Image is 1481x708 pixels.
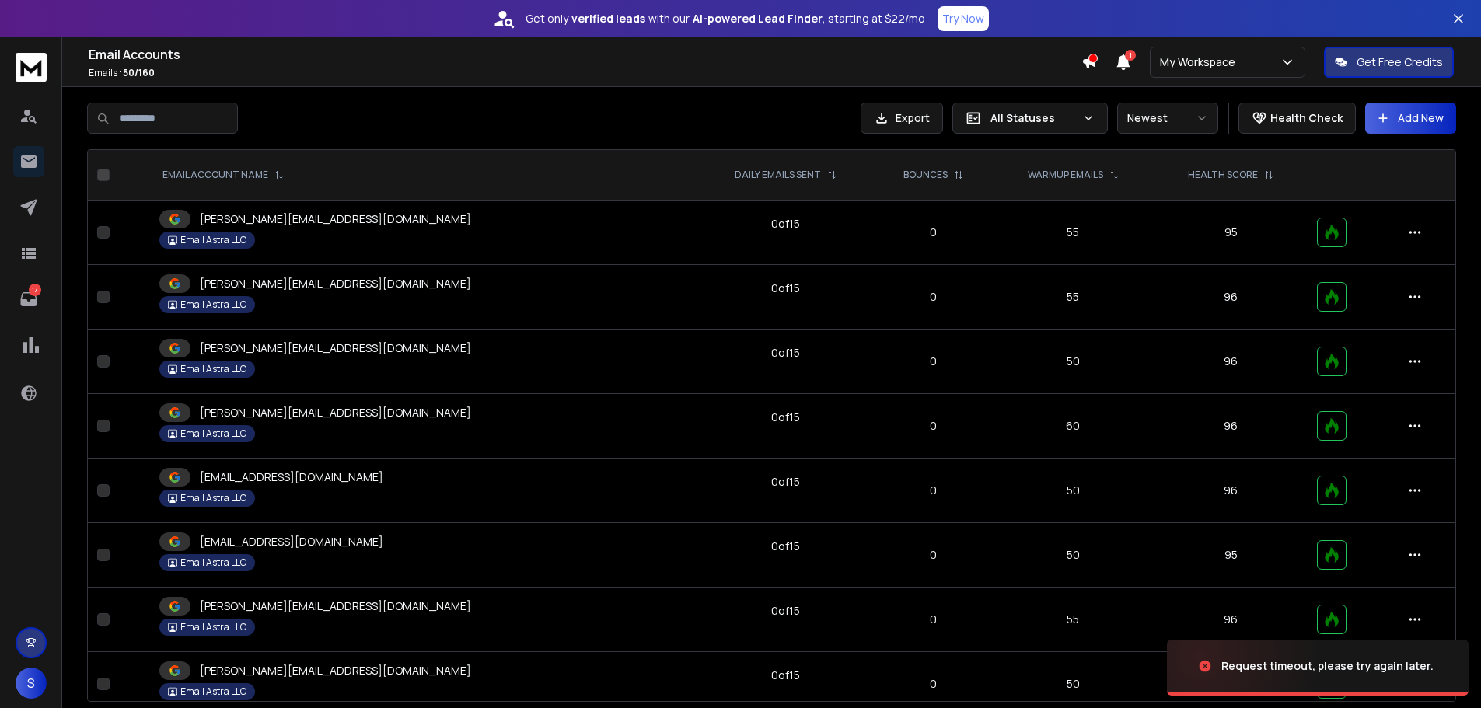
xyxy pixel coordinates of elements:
[990,110,1076,126] p: All Statuses
[942,11,984,26] p: Try Now
[1154,523,1308,588] td: 95
[16,53,47,82] img: logo
[123,66,155,79] span: 50 / 160
[735,169,821,181] p: DAILY EMAILS SENT
[993,523,1154,588] td: 50
[1117,103,1218,134] button: Newest
[884,547,983,563] p: 0
[180,621,246,633] p: Email Astra LLC
[993,201,1154,265] td: 55
[16,668,47,699] button: S
[200,211,471,227] p: [PERSON_NAME][EMAIL_ADDRESS][DOMAIN_NAME]
[1365,103,1456,134] button: Add New
[180,685,246,698] p: Email Astra LLC
[162,169,284,181] div: EMAIL ACCOUNT NAME
[1154,394,1308,459] td: 96
[1028,169,1103,181] p: WARMUP EMAILS
[693,11,825,26] strong: AI-powered Lead Finder,
[1221,658,1434,674] div: Request timeout, please try again later.
[1188,169,1258,181] p: HEALTH SCORE
[771,345,800,361] div: 0 of 15
[29,284,41,296] p: 17
[1154,459,1308,523] td: 96
[771,539,800,554] div: 0 of 15
[884,225,983,240] p: 0
[200,276,471,291] p: [PERSON_NAME][EMAIL_ADDRESS][DOMAIN_NAME]
[1154,330,1308,394] td: 96
[771,216,800,232] div: 0 of 15
[180,363,246,375] p: Email Astra LLC
[180,298,246,311] p: Email Astra LLC
[200,340,471,356] p: [PERSON_NAME][EMAIL_ADDRESS][DOMAIN_NAME]
[993,330,1154,394] td: 50
[1324,47,1454,78] button: Get Free Credits
[884,676,983,692] p: 0
[200,598,471,614] p: [PERSON_NAME][EMAIL_ADDRESS][DOMAIN_NAME]
[903,169,948,181] p: BOUNCES
[180,556,246,569] p: Email Astra LLC
[993,265,1154,330] td: 55
[884,354,983,369] p: 0
[771,668,800,683] div: 0 of 15
[526,11,925,26] p: Get only with our starting at $22/mo
[200,405,471,420] p: [PERSON_NAME][EMAIL_ADDRESS][DOMAIN_NAME]
[1154,201,1308,265] td: 95
[771,281,800,296] div: 0 of 15
[771,603,800,619] div: 0 of 15
[884,612,983,627] p: 0
[884,418,983,434] p: 0
[1154,588,1308,652] td: 96
[200,469,383,485] p: [EMAIL_ADDRESS][DOMAIN_NAME]
[1125,50,1136,61] span: 1
[993,394,1154,459] td: 60
[180,427,246,440] p: Email Astra LLC
[180,492,246,504] p: Email Astra LLC
[571,11,645,26] strong: verified leads
[89,67,1081,79] p: Emails :
[1154,265,1308,330] td: 96
[1160,54,1242,70] p: My Workspace
[771,410,800,425] div: 0 of 15
[993,588,1154,652] td: 55
[1238,103,1356,134] button: Health Check
[200,663,471,678] p: [PERSON_NAME][EMAIL_ADDRESS][DOMAIN_NAME]
[13,284,44,315] a: 17
[993,459,1154,523] td: 50
[938,6,989,31] button: Try Now
[1357,54,1443,70] p: Get Free Credits
[861,103,943,134] button: Export
[1270,110,1343,126] p: Health Check
[1167,624,1322,708] img: image
[884,289,983,305] p: 0
[200,534,383,549] p: [EMAIL_ADDRESS][DOMAIN_NAME]
[180,234,246,246] p: Email Astra LLC
[771,474,800,490] div: 0 of 15
[89,45,1081,64] h1: Email Accounts
[884,483,983,498] p: 0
